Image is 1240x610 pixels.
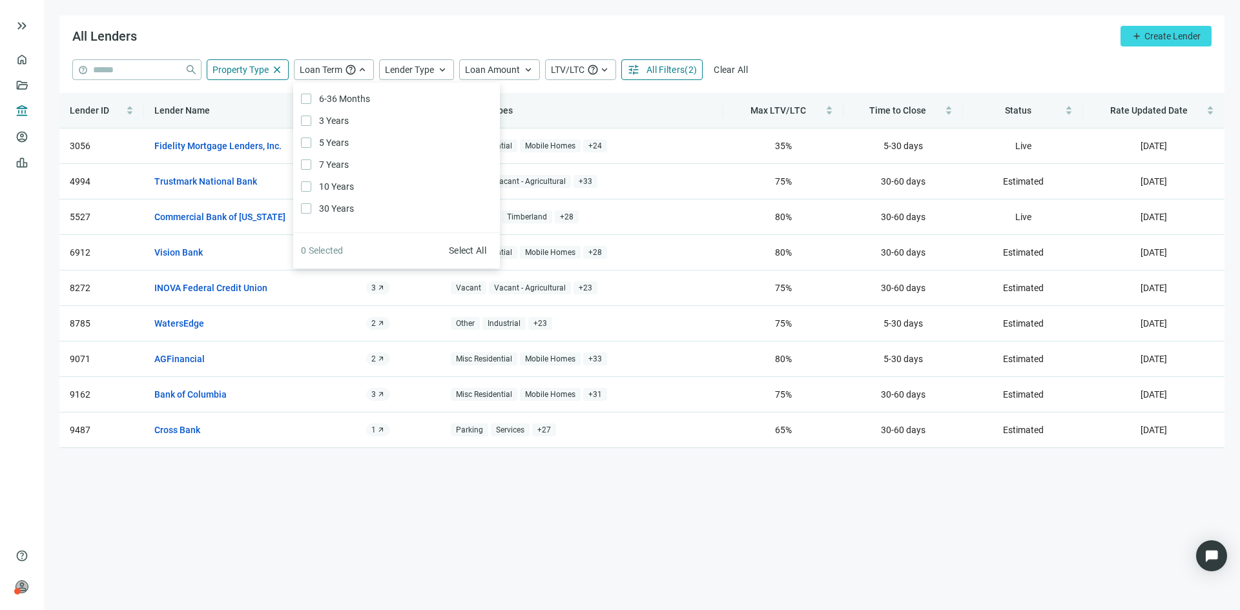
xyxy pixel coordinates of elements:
[1121,26,1212,46] button: addCreate Lender
[154,423,200,437] a: Cross Bank
[775,247,792,258] span: 80 %
[685,65,697,75] span: ( 2 )
[1015,212,1031,222] span: Live
[451,423,488,437] span: Parking
[482,317,526,330] span: Industrial
[520,388,581,402] span: Mobile Homes
[843,341,964,377] td: 5-30 days
[311,114,354,128] span: 3 Years
[451,388,517,402] span: Misc Residential
[377,391,385,398] span: arrow_outward
[59,235,144,270] td: 6912
[646,65,685,75] span: All Filters
[371,425,376,435] span: 1
[1015,141,1031,151] span: Live
[775,318,792,329] span: 75 %
[449,245,486,256] span: Select All
[714,65,748,75] span: Clear All
[1141,283,1167,293] span: [DATE]
[371,389,376,400] span: 3
[489,175,571,188] span: Vacant - Agricultural
[528,317,552,330] span: + 23
[573,175,597,188] span: + 33
[1003,247,1044,258] span: Estimated
[843,199,964,235] td: 30-60 days
[573,281,597,295] span: + 23
[14,18,30,34] button: keyboard_double_arrow_right
[154,105,210,116] span: Lender Name
[154,139,282,153] a: Fidelity Mortgage Lenders, Inc.
[583,139,607,153] span: + 24
[843,412,964,448] td: 30-60 days
[301,243,344,258] article: 0 Selected
[532,423,556,437] span: + 27
[59,128,144,164] td: 3056
[465,65,520,75] span: Loan Amount
[843,377,964,412] td: 30-60 days
[154,245,203,259] a: Vision Bank
[377,355,385,363] span: arrow_outward
[1003,176,1044,187] span: Estimated
[371,318,376,329] span: 2
[555,210,579,224] span: + 28
[869,105,926,116] span: Time to Close
[311,92,375,106] span: 6-36 Months
[154,387,227,402] a: Bank of Columbia
[154,281,267,295] a: INOVA Federal Credit Union
[451,352,517,366] span: Misc Residential
[708,59,754,80] button: Clear All
[371,283,376,293] span: 3
[15,105,25,117] span: account_balance
[59,199,144,235] td: 5527
[520,352,581,366] span: Mobile Homes
[775,389,792,400] span: 75 %
[1003,318,1044,329] span: Estimated
[59,164,144,199] td: 4994
[1144,31,1201,41] span: Create Lender
[59,270,144,306] td: 8272
[1003,283,1044,293] span: Estimated
[345,64,356,76] span: help
[437,64,448,76] span: keyboard_arrow_up
[271,64,283,76] span: close
[1141,425,1167,435] span: [DATE]
[300,65,342,75] span: Loan Term
[621,59,703,80] button: tuneAll Filters(2)
[775,354,792,364] span: 80 %
[520,139,581,153] span: Mobile Homes
[1005,105,1031,116] span: Status
[775,141,792,151] span: 35 %
[59,412,144,448] td: 9487
[70,105,109,116] span: Lender ID
[489,281,571,295] span: Vacant - Agricultural
[311,179,359,194] span: 10 Years
[599,64,610,76] span: keyboard_arrow_up
[377,284,385,292] span: arrow_outward
[15,580,28,593] span: person
[775,425,792,435] span: 65 %
[356,64,368,76] span: keyboard_arrow_up
[551,65,584,75] span: LTV/LTC
[627,63,640,76] span: tune
[1141,354,1167,364] span: [DATE]
[522,64,534,76] span: keyboard_arrow_up
[843,270,964,306] td: 30-60 days
[212,65,269,75] span: Property Type
[59,377,144,412] td: 9162
[1110,105,1188,116] span: Rate Updated Date
[775,283,792,293] span: 75 %
[311,201,359,216] span: 30 Years
[1196,540,1227,571] div: Open Intercom Messenger
[59,306,144,341] td: 8785
[443,240,492,261] button: Select All
[377,426,385,434] span: arrow_outward
[1003,354,1044,364] span: Estimated
[843,306,964,341] td: 5-30 days
[587,64,599,76] span: help
[1141,389,1167,400] span: [DATE]
[1141,212,1167,222] span: [DATE]
[491,423,530,437] span: Services
[78,65,88,75] span: help
[843,164,964,199] td: 30-60 days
